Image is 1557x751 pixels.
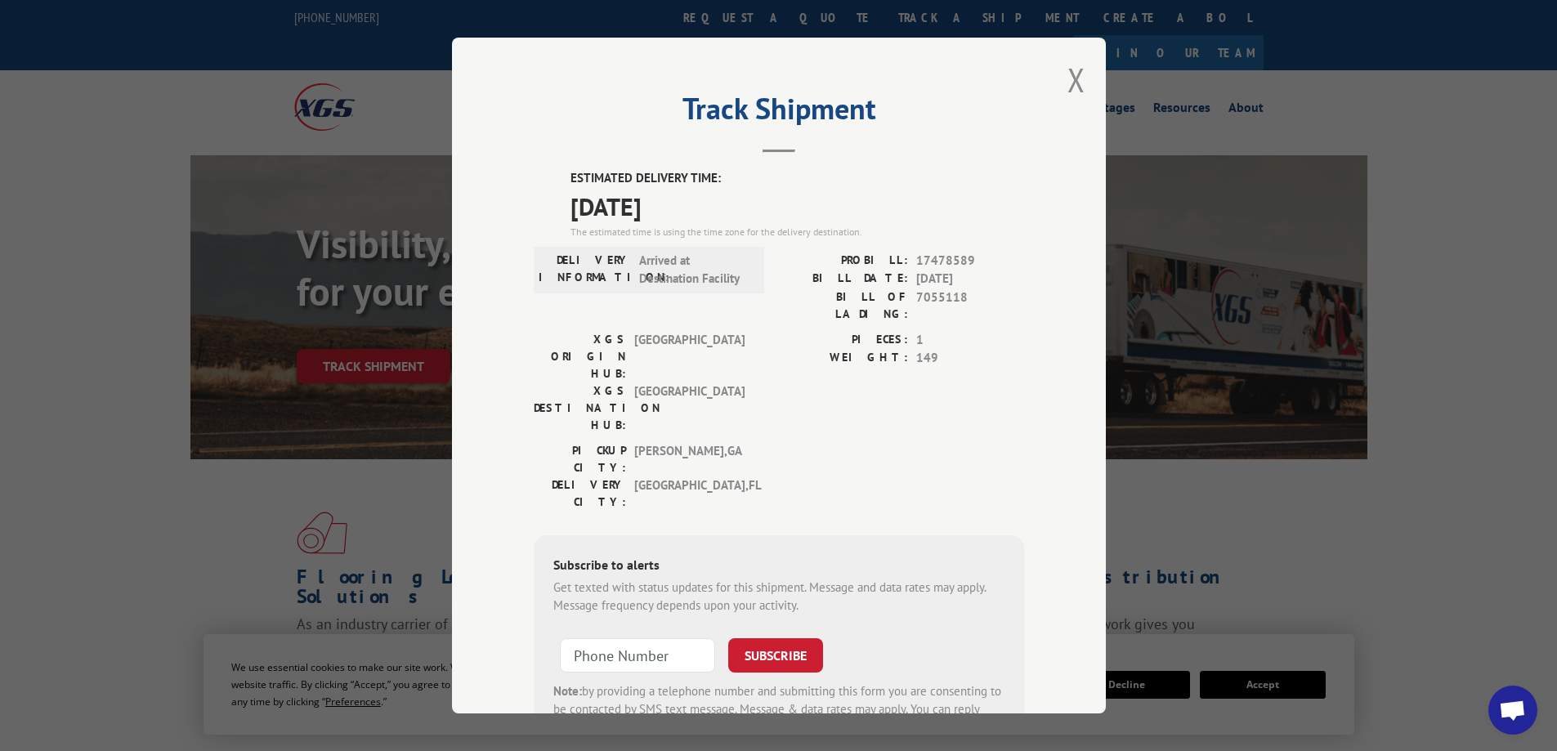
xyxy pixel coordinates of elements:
[534,442,626,476] label: PICKUP CITY:
[728,638,823,673] button: SUBSCRIBE
[916,331,1024,350] span: 1
[634,476,745,511] span: [GEOGRAPHIC_DATA] , FL
[553,555,1004,579] div: Subscribe to alerts
[779,349,908,368] label: WEIGHT:
[779,331,908,350] label: PIECES:
[779,288,908,323] label: BILL OF LADING:
[560,638,715,673] input: Phone Number
[534,476,626,511] label: DELIVERY CITY:
[553,579,1004,615] div: Get texted with status updates for this shipment. Message and data rates may apply. Message frequ...
[634,442,745,476] span: [PERSON_NAME] , GA
[1488,686,1537,735] div: Open chat
[779,252,908,270] label: PROBILL:
[570,225,1024,239] div: The estimated time is using the time zone for the delivery destination.
[553,683,582,699] strong: Note:
[534,97,1024,128] h2: Track Shipment
[534,382,626,434] label: XGS DESTINATION HUB:
[570,169,1024,188] label: ESTIMATED DELIVERY TIME:
[634,382,745,434] span: [GEOGRAPHIC_DATA]
[553,682,1004,738] div: by providing a telephone number and submitting this form you are consenting to be contacted by SM...
[534,331,626,382] label: XGS ORIGIN HUB:
[916,252,1024,270] span: 17478589
[916,270,1024,288] span: [DATE]
[1067,58,1085,101] button: Close modal
[634,331,745,382] span: [GEOGRAPHIC_DATA]
[570,188,1024,225] span: [DATE]
[916,288,1024,323] span: 7055118
[916,349,1024,368] span: 149
[539,252,631,288] label: DELIVERY INFORMATION:
[639,252,749,288] span: Arrived at Destination Facility
[779,270,908,288] label: BILL DATE:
